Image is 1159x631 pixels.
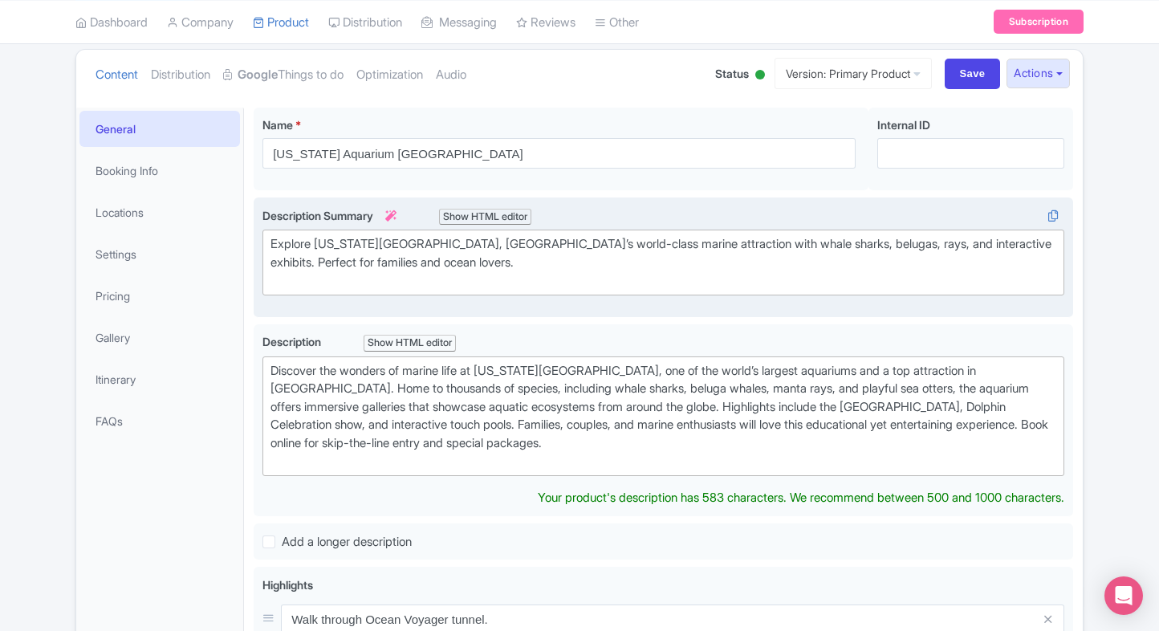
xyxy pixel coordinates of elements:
[436,50,466,100] a: Audio
[877,118,930,132] span: Internal ID
[262,209,399,222] span: Description Summary
[223,50,344,100] a: GoogleThings to do
[79,403,240,439] a: FAQs
[238,66,278,84] strong: Google
[79,320,240,356] a: Gallery
[151,50,210,100] a: Distribution
[270,362,1056,470] div: Discover the wonders of marine life at [US_STATE][GEOGRAPHIC_DATA], one of the world’s largest aq...
[356,50,423,100] a: Optimization
[715,65,749,82] span: Status
[1007,59,1070,88] button: Actions
[79,236,240,272] a: Settings
[79,278,240,314] a: Pricing
[945,59,1001,89] input: Save
[282,534,412,549] span: Add a longer description
[775,58,932,89] a: Version: Primary Product
[79,361,240,397] a: Itinerary
[262,578,313,592] span: Highlights
[262,335,323,348] span: Description
[270,235,1056,290] div: Explore [US_STATE][GEOGRAPHIC_DATA], [GEOGRAPHIC_DATA]’s world-class marine attraction with whale...
[752,63,768,88] div: Active
[538,489,1064,507] div: Your product's description has 583 characters. We recommend between 500 and 1000 characters.
[439,209,531,226] div: Show HTML editor
[96,50,138,100] a: Content
[364,335,456,352] div: Show HTML editor
[79,153,240,189] a: Booking Info
[994,10,1084,34] a: Subscription
[79,111,240,147] a: General
[1104,576,1143,615] div: Open Intercom Messenger
[79,194,240,230] a: Locations
[262,118,293,132] span: Name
